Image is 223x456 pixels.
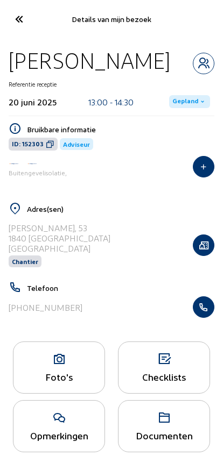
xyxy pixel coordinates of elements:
[9,243,110,253] div: [GEOGRAPHIC_DATA]
[172,97,198,106] span: Gepland
[12,140,44,148] span: ID: 152303
[27,162,38,165] img: Energy Protect Ramen & Deuren
[119,430,210,441] div: Documenten
[9,81,57,88] div: Referentie receptie
[9,223,110,233] div: [PERSON_NAME], 53
[9,169,67,176] span: Buitengevelisolatie,
[9,302,82,312] div: [PHONE_NUMBER]
[9,162,19,165] img: Iso Protect
[63,140,90,148] span: Adviseur
[37,15,186,24] div: Details van mijn bezoek
[9,47,170,74] div: [PERSON_NAME]
[88,97,134,107] div: 13:00 - 14:30
[9,233,110,243] div: 1840 [GEOGRAPHIC_DATA]
[13,371,104,382] div: Foto's
[119,371,210,382] div: Checklists
[12,258,38,265] span: Chantier
[27,283,214,293] h5: Telefoon
[9,97,57,107] div: 20 juni 2025
[27,125,214,134] h5: Bruikbare informatie
[13,430,104,441] div: Opmerkingen
[27,204,214,213] h5: Adres(sen)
